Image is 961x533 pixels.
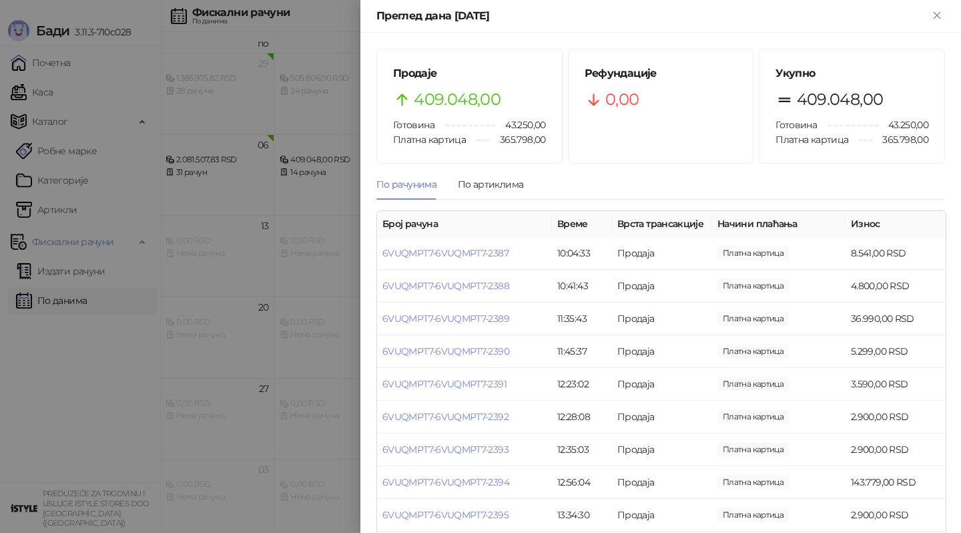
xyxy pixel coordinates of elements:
a: 6VUQMPT7-6VUQMPT7-2391 [382,378,507,390]
span: 2.900,00 [717,508,789,522]
th: Начини плаћања [712,211,846,237]
a: 6VUQMPT7-6VUQMPT7-2390 [382,345,509,357]
th: Број рачуна [377,211,552,237]
h5: Рефундације [585,65,737,81]
span: 3.590,00 [717,377,789,391]
h5: Продаје [393,65,546,81]
td: 36.990,00 RSD [846,303,946,335]
a: 6VUQMPT7-6VUQMPT7-2395 [382,509,509,521]
div: По рачунима [376,177,436,192]
span: 0,00 [605,87,639,112]
td: 13:34:30 [552,499,612,532]
a: 6VUQMPT7-6VUQMPT7-2394 [382,476,509,488]
td: 11:45:37 [552,335,612,368]
span: Готовина [393,119,434,131]
span: 43.250,00 [879,118,928,132]
button: Close [929,8,945,24]
th: Врста трансакције [612,211,712,237]
td: 12:23:02 [552,368,612,401]
td: Продаја [612,368,712,401]
span: 2.900,00 [717,442,789,457]
th: Време [552,211,612,237]
td: 11:35:43 [552,303,612,335]
span: 5.299,00 [717,344,789,359]
td: 12:28:08 [552,401,612,433]
a: 6VUQMPT7-6VUQMPT7-2392 [382,411,509,423]
span: 43.250,00 [496,118,545,132]
a: 6VUQMPT7-6VUQMPT7-2388 [382,280,509,292]
td: Продаја [612,335,712,368]
td: 10:41:43 [552,270,612,303]
span: 4.800,00 [717,279,789,293]
td: 10:04:33 [552,237,612,270]
span: Платна картица [775,134,848,146]
a: 6VUQMPT7-6VUQMPT7-2387 [382,247,509,259]
td: 3.590,00 RSD [846,368,946,401]
td: Продаја [612,433,712,466]
span: 365.798,00 [491,132,546,147]
span: 2.900,00 [717,409,789,424]
span: 143.779,00 [717,475,789,490]
td: 12:35:03 [552,433,612,466]
td: 4.800,00 RSD [846,270,946,303]
th: Износ [846,211,946,237]
td: Продаја [612,499,712,532]
td: 2.900,00 RSD [846,433,946,466]
td: Продаја [612,466,712,499]
td: 8.541,00 RSD [846,237,946,270]
td: Продаја [612,237,712,270]
td: 2.900,00 RSD [846,499,946,532]
span: 36.990,00 [717,311,789,326]
h5: Укупно [775,65,928,81]
td: Продаја [612,270,712,303]
td: 2.900,00 RSD [846,401,946,433]
td: Продаја [612,401,712,433]
span: 365.798,00 [873,132,928,147]
td: Продаја [612,303,712,335]
span: Платна картица [393,134,466,146]
span: 409.048,00 [414,87,501,112]
div: По артиклима [458,177,523,192]
td: 12:56:04 [552,466,612,499]
td: 143.779,00 RSD [846,466,946,499]
span: 409.048,00 [797,87,884,112]
a: 6VUQMPT7-6VUQMPT7-2393 [382,443,509,456]
span: 8.541,00 [717,246,789,260]
div: Преглед дана [DATE] [376,8,929,24]
td: 5.299,00 RSD [846,335,946,368]
span: Готовина [775,119,817,131]
a: 6VUQMPT7-6VUQMPT7-2389 [382,313,509,325]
